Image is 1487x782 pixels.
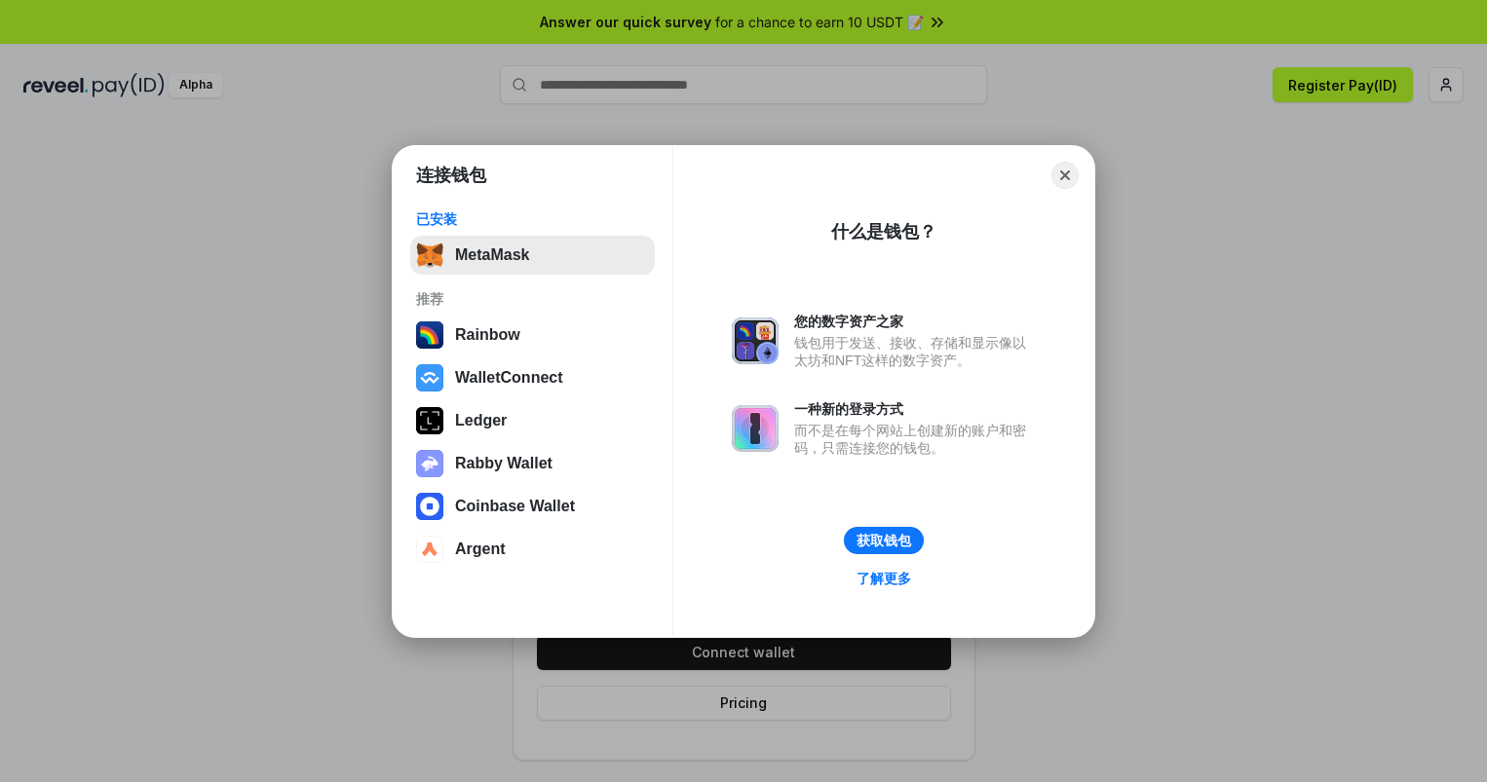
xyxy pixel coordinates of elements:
div: Rabby Wallet [455,455,553,472]
div: 什么是钱包？ [831,220,936,243]
img: svg+xml,%3Csvg%20width%3D%22120%22%20height%3D%22120%22%20viewBox%3D%220%200%20120%20120%22%20fil... [416,321,443,349]
div: 已安装 [416,210,649,228]
div: 而不是在每个网站上创建新的账户和密码，只需连接您的钱包。 [794,422,1036,457]
button: Argent [410,530,655,569]
a: 了解更多 [845,566,923,591]
img: svg+xml,%3Csvg%20fill%3D%22none%22%20height%3D%2233%22%20viewBox%3D%220%200%2035%2033%22%20width%... [416,242,443,269]
button: Close [1051,162,1079,189]
img: svg+xml,%3Csvg%20width%3D%2228%22%20height%3D%2228%22%20viewBox%3D%220%200%2028%2028%22%20fill%3D... [416,364,443,391]
div: 您的数字资产之家 [794,313,1036,330]
button: Ledger [410,401,655,440]
div: WalletConnect [455,369,563,387]
img: svg+xml,%3Csvg%20xmlns%3D%22http%3A%2F%2Fwww.w3.org%2F2000%2Fsvg%22%20width%3D%2228%22%20height%3... [416,407,443,434]
img: svg+xml,%3Csvg%20xmlns%3D%22http%3A%2F%2Fwww.w3.org%2F2000%2Fsvg%22%20fill%3D%22none%22%20viewBox... [732,405,779,452]
div: 了解更多 [857,570,911,587]
img: svg+xml,%3Csvg%20width%3D%2228%22%20height%3D%2228%22%20viewBox%3D%220%200%2028%2028%22%20fill%3D... [416,536,443,563]
div: 推荐 [416,290,649,308]
button: Rainbow [410,316,655,354]
img: svg+xml,%3Csvg%20xmlns%3D%22http%3A%2F%2Fwww.w3.org%2F2000%2Fsvg%22%20fill%3D%22none%22%20viewBox... [732,317,779,364]
div: 获取钱包 [857,532,911,549]
div: Rainbow [455,326,520,344]
img: svg+xml,%3Csvg%20xmlns%3D%22http%3A%2F%2Fwww.w3.org%2F2000%2Fsvg%22%20fill%3D%22none%22%20viewBox... [416,450,443,477]
div: 钱包用于发送、接收、存储和显示像以太坊和NFT这样的数字资产。 [794,334,1036,369]
div: Argent [455,540,506,558]
h1: 连接钱包 [416,164,486,187]
div: 一种新的登录方式 [794,400,1036,418]
button: MetaMask [410,236,655,275]
button: Coinbase Wallet [410,487,655,526]
button: 获取钱包 [844,527,924,554]
button: WalletConnect [410,358,655,397]
div: MetaMask [455,246,529,264]
div: Coinbase Wallet [455,498,575,515]
div: Ledger [455,412,507,429]
button: Rabby Wallet [410,444,655,483]
img: svg+xml,%3Csvg%20width%3D%2228%22%20height%3D%2228%22%20viewBox%3D%220%200%2028%2028%22%20fill%3D... [416,493,443,520]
